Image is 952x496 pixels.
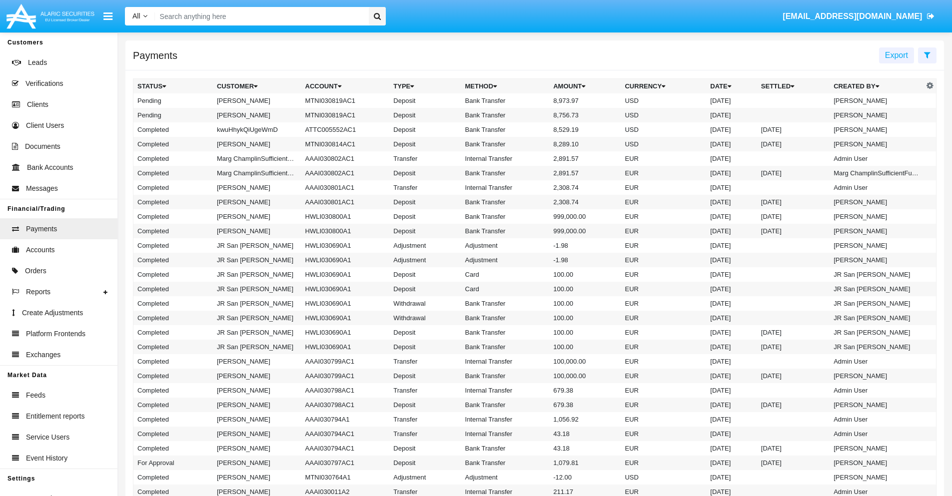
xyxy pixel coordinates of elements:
[830,180,924,195] td: Admin User
[621,369,706,383] td: EUR
[301,209,390,224] td: HWLI030800A1
[621,93,706,108] td: USD
[757,441,830,456] td: [DATE]
[549,122,621,137] td: 8,529.19
[301,267,390,282] td: HWLI030690A1
[757,456,830,470] td: [DATE]
[389,296,461,311] td: Withdrawal
[757,166,830,180] td: [DATE]
[621,340,706,354] td: EUR
[830,79,924,94] th: Created By
[621,238,706,253] td: EUR
[549,93,621,108] td: 8,973.97
[301,369,390,383] td: AAAI030799AC1
[621,79,706,94] th: Currency
[213,238,301,253] td: JR San [PERSON_NAME]
[155,7,365,25] input: Search
[133,209,213,224] td: Completed
[461,166,550,180] td: Bank Transfer
[830,441,924,456] td: [PERSON_NAME]
[133,108,213,122] td: Pending
[213,209,301,224] td: [PERSON_NAME]
[461,79,550,94] th: Method
[549,166,621,180] td: 2,891.57
[757,369,830,383] td: [DATE]
[706,122,757,137] td: [DATE]
[301,412,390,427] td: AAAI030794A1
[706,224,757,238] td: [DATE]
[706,180,757,195] td: [DATE]
[213,412,301,427] td: [PERSON_NAME]
[389,93,461,108] td: Deposit
[830,238,924,253] td: [PERSON_NAME]
[461,456,550,470] td: Bank Transfer
[706,412,757,427] td: [DATE]
[830,282,924,296] td: JR San [PERSON_NAME]
[389,79,461,94] th: Type
[301,137,390,151] td: MTNI030814AC1
[389,369,461,383] td: Deposit
[549,398,621,412] td: 679.38
[621,398,706,412] td: EUR
[133,51,177,59] h5: Payments
[389,427,461,441] td: Transfer
[706,456,757,470] td: [DATE]
[389,108,461,122] td: Deposit
[389,398,461,412] td: Deposit
[301,398,390,412] td: AAAI030798AC1
[389,122,461,137] td: Deposit
[301,79,390,94] th: Account
[461,238,550,253] td: Adjustment
[213,166,301,180] td: Marg ChamplinSufficientFunds
[549,354,621,369] td: 100,000.00
[389,238,461,253] td: Adjustment
[757,137,830,151] td: [DATE]
[830,383,924,398] td: Admin User
[461,209,550,224] td: Bank Transfer
[213,180,301,195] td: [PERSON_NAME]
[830,253,924,267] td: [PERSON_NAME]
[830,470,924,485] td: [PERSON_NAME]
[461,427,550,441] td: Internal Transfer
[301,180,390,195] td: AAAI030801AC1
[830,195,924,209] td: [PERSON_NAME]
[706,137,757,151] td: [DATE]
[301,470,390,485] td: MTNI030764A1
[830,369,924,383] td: [PERSON_NAME]
[549,238,621,253] td: -1.98
[778,2,940,30] a: [EMAIL_ADDRESS][DOMAIN_NAME]
[389,311,461,325] td: Withdrawal
[549,253,621,267] td: -1.98
[133,311,213,325] td: Completed
[830,412,924,427] td: Admin User
[26,453,67,464] span: Event History
[621,412,706,427] td: EUR
[133,383,213,398] td: Completed
[26,120,64,131] span: Client Users
[757,122,830,137] td: [DATE]
[461,267,550,282] td: Card
[213,354,301,369] td: [PERSON_NAME]
[213,296,301,311] td: JR San [PERSON_NAME]
[133,166,213,180] td: Completed
[757,209,830,224] td: [DATE]
[706,441,757,456] td: [DATE]
[301,151,390,166] td: AAAI030802AC1
[26,390,45,401] span: Feeds
[301,166,390,180] td: AAAI030802AC1
[26,329,85,339] span: Platform Frontends
[461,180,550,195] td: Internal Transfer
[706,166,757,180] td: [DATE]
[28,57,47,68] span: Leads
[26,350,60,360] span: Exchanges
[706,253,757,267] td: [DATE]
[22,308,83,318] span: Create Adjustments
[461,224,550,238] td: Bank Transfer
[706,195,757,209] td: [DATE]
[26,411,85,422] span: Entitlement reports
[26,287,50,297] span: Reports
[389,137,461,151] td: Deposit
[830,311,924,325] td: JR San [PERSON_NAME]
[213,340,301,354] td: JR San [PERSON_NAME]
[621,354,706,369] td: EUR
